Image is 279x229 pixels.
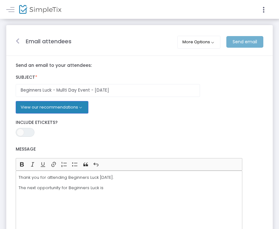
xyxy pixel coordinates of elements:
div: Editor toolbar [16,158,242,171]
input: Enter Subject [16,84,200,97]
button: More Options [177,36,220,48]
label: Include Etickets? [16,120,263,125]
p: Thank you for attending Beginners Luck [DATE]. [18,174,240,181]
label: Message [16,143,242,156]
p: The next opportunity for Beginners Luck is [18,185,240,191]
label: Subject [13,71,266,84]
m-panel-title: Email attendees [26,37,71,45]
label: Send an email to your attendees: [16,63,263,68]
button: View our recommendations [16,101,88,114]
